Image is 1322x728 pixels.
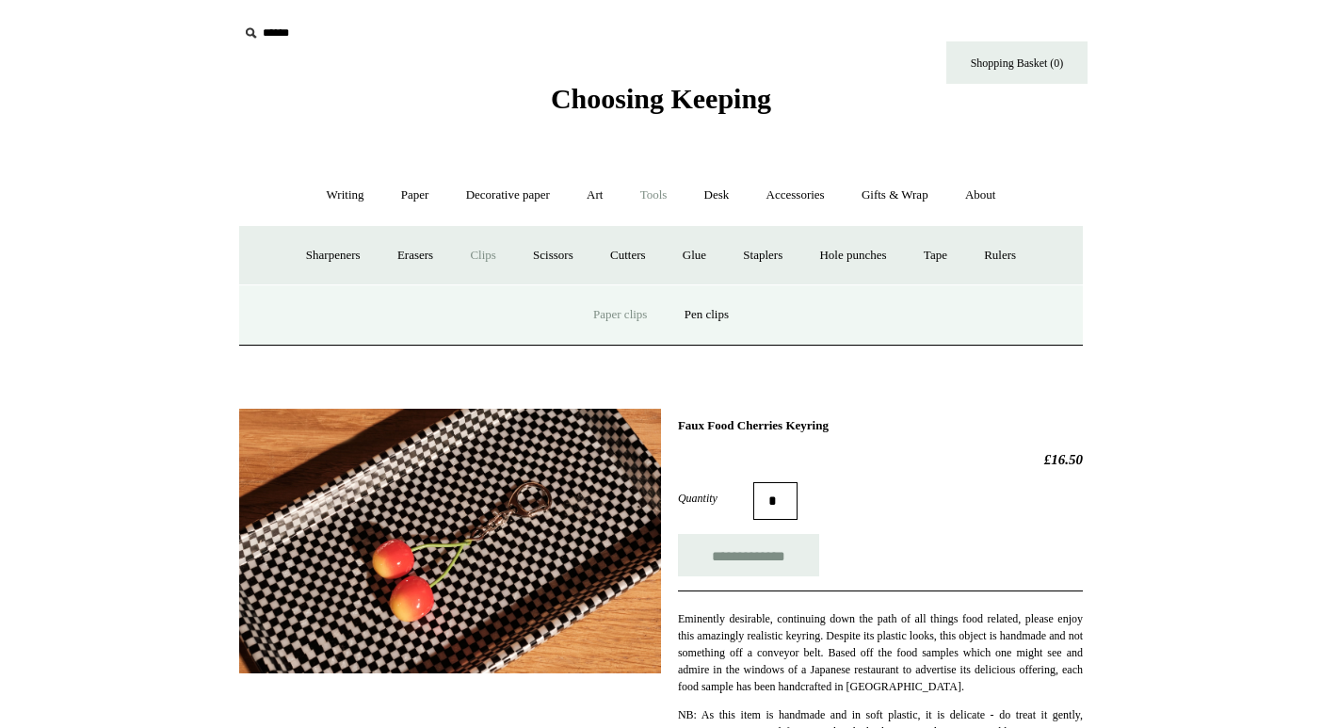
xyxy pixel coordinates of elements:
a: Tape [907,231,964,281]
a: Decorative paper [449,170,567,220]
a: Choosing Keeping [551,98,771,111]
a: Erasers [380,231,450,281]
a: Gifts & Wrap [845,170,945,220]
a: Shopping Basket (0) [946,41,1088,84]
a: Cutters [593,231,663,281]
a: Sharpeners [289,231,378,281]
img: Faux Food Cherries Keyring [239,409,661,673]
a: Clips [453,231,512,281]
a: Rulers [967,231,1033,281]
a: Accessories [750,170,842,220]
p: Eminently desirable, continuing down the path of all things food related, please enjoy this amazi... [678,610,1083,695]
a: Hole punches [802,231,903,281]
h2: £16.50 [678,451,1083,468]
a: Desk [687,170,747,220]
a: Writing [310,170,381,220]
span: Choosing Keeping [551,83,771,114]
a: Paper [384,170,446,220]
a: Art [570,170,620,220]
a: Glue [666,231,723,281]
a: Pen clips [668,290,746,340]
a: About [948,170,1013,220]
h1: Faux Food Cherries Keyring [678,418,1083,433]
label: Quantity [678,490,753,507]
a: Tools [623,170,685,220]
a: Staplers [726,231,799,281]
a: Paper clips [576,290,664,340]
a: Scissors [516,231,590,281]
